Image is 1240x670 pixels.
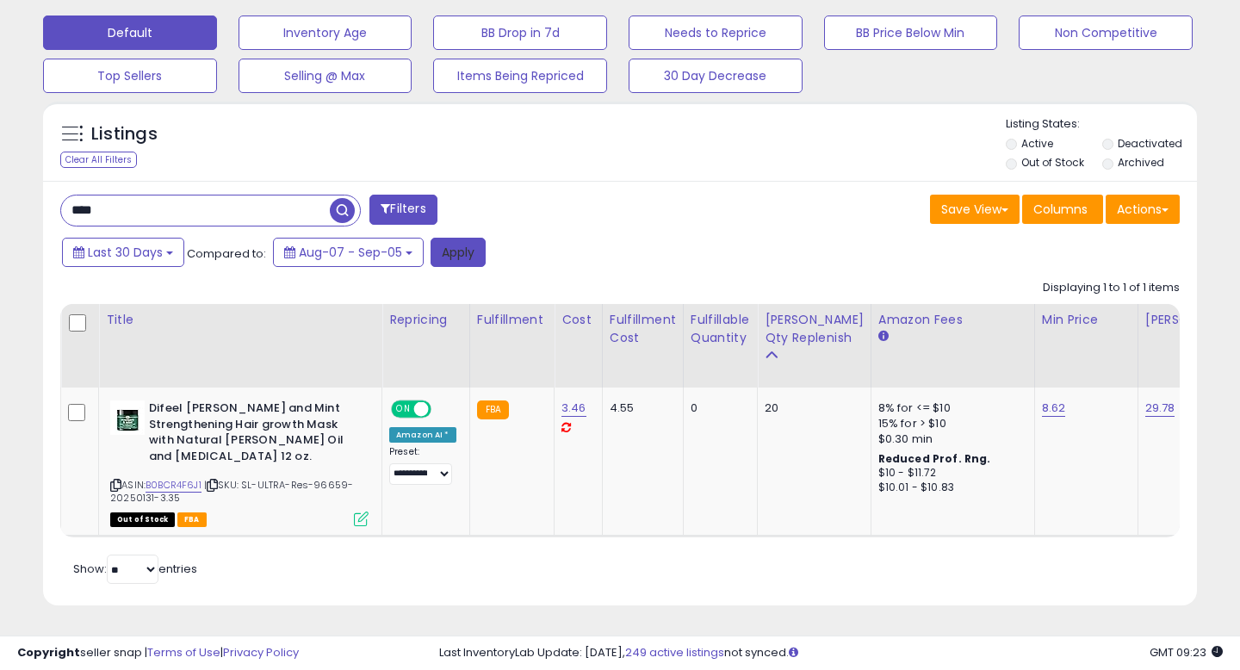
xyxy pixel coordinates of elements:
div: Repricing [389,311,462,329]
label: Deactivated [1118,136,1182,151]
button: Save View [930,195,1020,224]
a: 3.46 [561,400,586,417]
a: B0BCR4F6J1 [146,478,201,493]
div: seller snap | | [17,645,299,661]
div: $0.30 min [878,431,1021,447]
div: Cost [561,311,595,329]
button: Apply [431,238,486,267]
div: Fulfillable Quantity [691,311,750,347]
div: Last InventoryLab Update: [DATE], not synced. [439,645,1223,661]
button: Top Sellers [43,59,217,93]
div: Preset: [389,446,456,485]
button: Aug-07 - Sep-05 [273,238,424,267]
button: Default [43,16,217,50]
label: Archived [1118,155,1164,170]
button: BB Price Below Min [824,16,998,50]
span: Compared to: [187,245,266,262]
button: Items Being Repriced [433,59,607,93]
label: Out of Stock [1021,155,1084,170]
span: Last 30 Days [88,244,163,261]
button: BB Drop in 7d [433,16,607,50]
button: Actions [1106,195,1180,224]
a: 29.78 [1145,400,1175,417]
div: Min Price [1042,311,1131,329]
div: 4.55 [610,400,670,416]
span: | SKU: SL-ULTRA-Res-96659-20250131-3.35 [110,478,353,504]
span: Columns [1033,201,1088,218]
div: Fulfillment [477,311,547,329]
button: Last 30 Days [62,238,184,267]
small: FBA [477,400,509,419]
b: Reduced Prof. Rng. [878,451,991,466]
a: 8.62 [1042,400,1066,417]
a: 249 active listings [625,644,724,661]
button: Non Competitive [1019,16,1193,50]
h5: Listings [91,122,158,146]
small: Amazon Fees. [878,329,889,344]
div: 20 [765,400,858,416]
strong: Copyright [17,644,80,661]
div: Clear All Filters [60,152,137,168]
label: Active [1021,136,1053,151]
button: Selling @ Max [239,59,412,93]
span: All listings that are currently out of stock and unavailable for purchase on Amazon [110,512,175,527]
span: Aug-07 - Sep-05 [299,244,402,261]
span: 2025-10-6 09:23 GMT [1150,644,1223,661]
button: Filters [369,195,437,225]
div: 15% for > $10 [878,416,1021,431]
button: Columns [1022,195,1103,224]
img: 41DgQmvfaML._SL40_.jpg [110,400,145,435]
button: Needs to Reprice [629,16,803,50]
div: 8% for <= $10 [878,400,1021,416]
div: $10.01 - $10.83 [878,481,1021,495]
div: $10 - $11.72 [878,466,1021,481]
div: ASIN: [110,400,369,524]
p: Listing States: [1006,116,1198,133]
div: Fulfillment Cost [610,311,676,347]
span: ON [393,402,414,417]
div: Amazon Fees [878,311,1027,329]
div: [PERSON_NAME] Qty Replenish [765,311,864,347]
button: 30 Day Decrease [629,59,803,93]
a: Terms of Use [147,644,220,661]
span: OFF [429,402,456,417]
b: Difeel [PERSON_NAME] and Mint Strengthening Hair growth Mask with Natural [PERSON_NAME] Oil and [... [149,400,358,468]
span: Show: entries [73,561,197,577]
div: Title [106,311,375,329]
div: Displaying 1 to 1 of 1 items [1043,280,1180,296]
th: Please note that this number is a calculation based on your required days of coverage and your ve... [758,304,871,388]
div: Amazon AI * [389,427,456,443]
span: FBA [177,512,207,527]
div: 0 [691,400,744,416]
button: Inventory Age [239,16,412,50]
a: Privacy Policy [223,644,299,661]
